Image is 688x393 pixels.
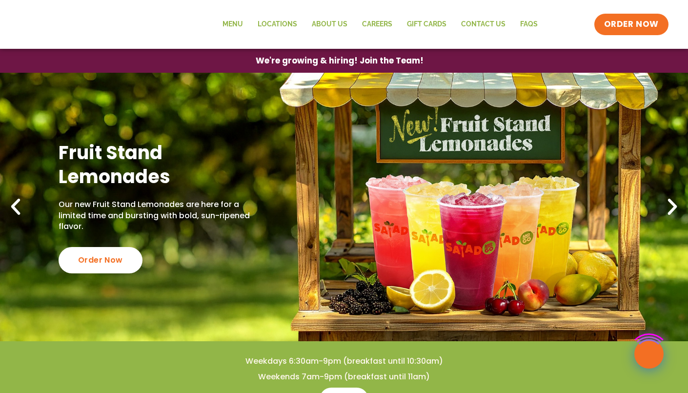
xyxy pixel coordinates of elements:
span: ORDER NOW [604,19,659,30]
a: Contact Us [454,13,513,36]
div: Order Now [59,247,142,273]
nav: Menu [215,13,545,36]
img: new-SAG-logo-768×292 [20,5,166,44]
span: We're growing & hiring! Join the Team! [256,57,424,65]
a: We're growing & hiring! Join the Team! [241,49,438,72]
a: About Us [304,13,355,36]
a: ORDER NOW [594,14,668,35]
a: Locations [250,13,304,36]
p: Our new Fruit Stand Lemonades are here for a limited time and bursting with bold, sun-ripened fla... [59,199,266,232]
h4: Weekdays 6:30am-9pm (breakfast until 10:30am) [20,356,668,367]
h4: Weekends 7am-9pm (breakfast until 11am) [20,372,668,382]
a: GIFT CARDS [400,13,454,36]
a: Careers [355,13,400,36]
h2: Fruit Stand Lemonades [59,141,266,189]
a: FAQs [513,13,545,36]
a: Menu [215,13,250,36]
